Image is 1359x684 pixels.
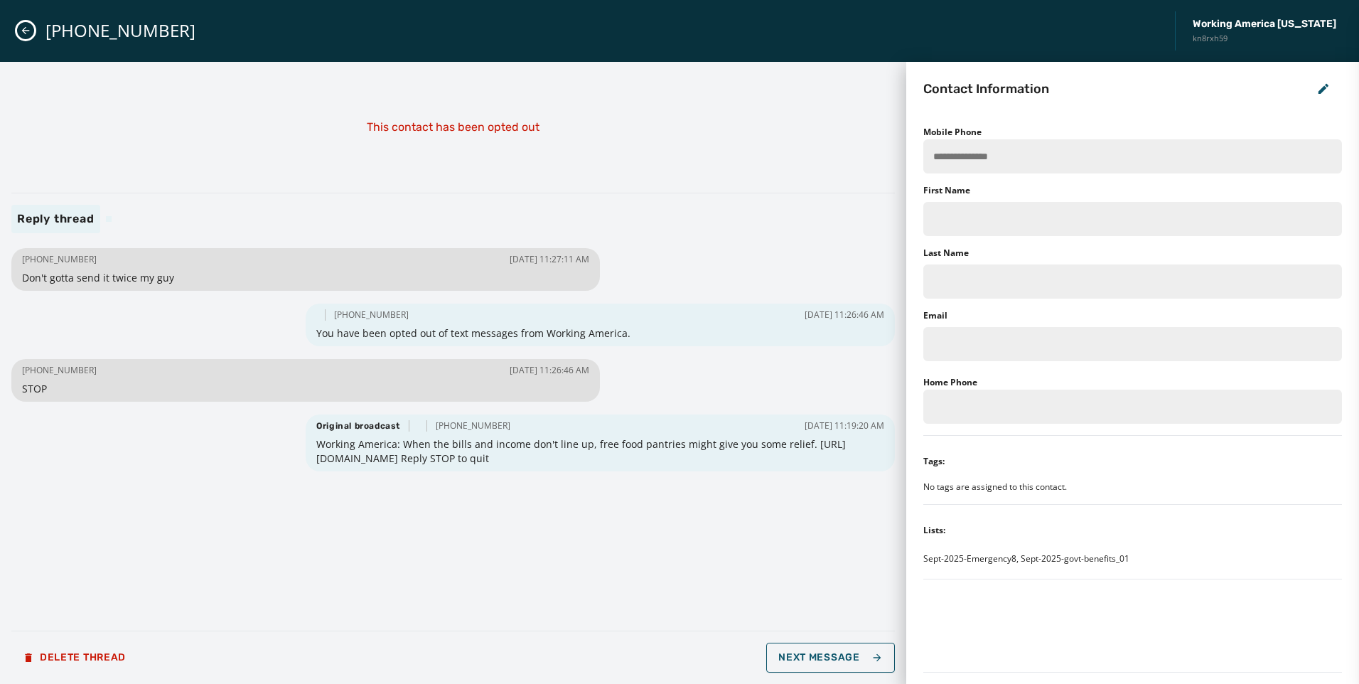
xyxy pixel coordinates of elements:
[923,553,1129,565] span: Sept-2025-Emergency8, Sept-2025-govt-benefits_01
[22,382,589,396] span: STOP
[778,652,882,663] span: Next Message
[923,185,970,196] label: First Name
[510,254,589,265] span: [DATE] 11:27:11 AM
[923,456,945,467] div: Tags:
[316,326,883,341] span: You have been opted out of text messages from Working America.
[923,310,947,321] label: Email
[510,365,589,376] span: [DATE] 11:26:46 AM
[367,119,539,136] p: This contact has been opted out
[923,376,977,388] label: Home Phone
[1193,17,1336,31] span: Working America [US_STATE]
[334,309,409,321] span: [PHONE_NUMBER]
[923,126,982,138] label: Mobile Phone
[316,437,883,466] span: Working America: When the bills and income don't line up, free food pantries might give you some ...
[923,79,1049,99] h2: Contact Information
[22,271,589,285] span: Don't gotta send it twice my guy
[1193,33,1336,45] span: kn8rxh59
[923,481,1342,493] div: No tags are assigned to this contact.
[805,309,884,321] span: [DATE] 11:26:46 AM
[923,247,969,259] label: Last Name
[766,643,894,673] button: Next Message
[436,420,510,432] span: [PHONE_NUMBER]
[316,420,400,432] span: Original broadcast
[923,525,945,536] div: Lists:
[805,420,884,432] span: [DATE] 11:19:20 AM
